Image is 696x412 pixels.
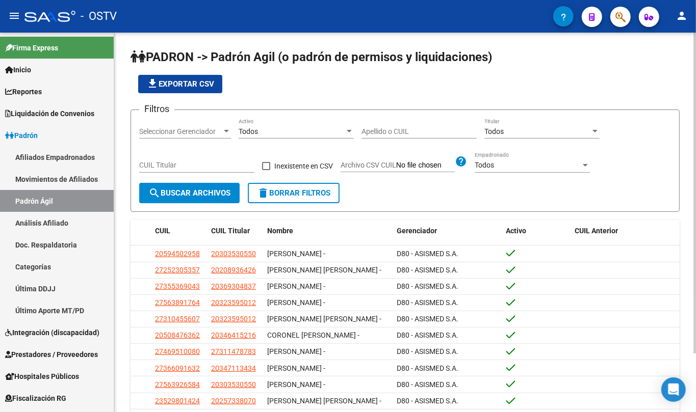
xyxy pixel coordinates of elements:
span: 20323595012 [211,298,256,307]
span: 20594502958 [155,250,200,258]
input: Archivo CSV CUIL [396,161,455,170]
h3: Filtros [139,102,174,116]
mat-icon: person [676,10,688,22]
span: 20346415216 [211,331,256,339]
datatable-header-cell: Nombre [263,220,393,242]
button: Exportar CSV [138,75,222,93]
mat-icon: menu [8,10,20,22]
span: [PERSON_NAME] - [267,380,325,389]
span: 27563891764 [155,298,200,307]
span: 20369304837 [211,282,256,290]
datatable-header-cell: Activo [502,220,571,242]
span: 27366091632 [155,364,200,372]
mat-icon: delete [257,187,269,199]
button: Buscar Archivos [139,183,240,203]
span: Borrar Filtros [257,188,330,198]
div: Dominio: [DOMAIN_NAME] [27,26,114,35]
img: logo_orange.svg [16,16,24,24]
button: Borrar Filtros [248,183,340,203]
datatable-header-cell: CUIL Titular [207,220,263,242]
span: 27311478783 [211,347,256,355]
span: D80 - ASISMED S.A. [397,315,458,323]
span: Todos [475,161,494,169]
span: Padrón [5,130,38,141]
div: v 4.0.25 [29,16,50,24]
span: 20323595012 [211,315,256,323]
span: D80 - ASISMED S.A. [397,397,458,405]
span: 27563926584 [155,380,200,389]
span: Exportar CSV [146,79,214,89]
span: Archivo CSV CUIL [341,161,396,169]
span: Gerenciador [397,227,437,235]
span: D80 - ASISMED S.A. [397,347,458,355]
span: [PERSON_NAME] [PERSON_NAME] - [267,397,381,405]
span: [PERSON_NAME] - [267,347,325,355]
span: [PERSON_NAME] [PERSON_NAME] - [267,266,381,274]
div: Dominio [54,60,78,67]
img: tab_domain_overview_orange.svg [42,59,50,67]
datatable-header-cell: Gerenciador [393,220,502,242]
span: D80 - ASISMED S.A. [397,250,458,258]
span: PADRON -> Padrón Agil (o padrón de permisos y liquidaciones) [131,50,492,64]
span: 23529801424 [155,397,200,405]
span: Todos [484,127,504,135]
span: 20508476362 [155,331,200,339]
span: Seleccionar Gerenciador [139,127,222,136]
mat-icon: help [455,155,467,168]
span: Buscar Archivos [148,188,230,198]
mat-icon: search [148,187,161,199]
datatable-header-cell: CUIL [151,220,207,242]
span: CORONEL [PERSON_NAME] - [267,331,359,339]
span: 27355369043 [155,282,200,290]
span: CUIL [155,227,170,235]
span: 27252305357 [155,266,200,274]
span: Liquidación de Convenios [5,108,94,119]
span: [PERSON_NAME] [PERSON_NAME] - [267,315,381,323]
span: D80 - ASISMED S.A. [397,282,458,290]
span: Reportes [5,86,42,97]
span: Fiscalización RG [5,393,66,404]
div: Palabras clave [120,60,162,67]
span: Inicio [5,64,31,75]
span: D80 - ASISMED S.A. [397,298,458,307]
span: [PERSON_NAME] - [267,250,325,258]
span: D80 - ASISMED S.A. [397,331,458,339]
img: tab_keywords_by_traffic_grey.svg [109,59,117,67]
img: website_grey.svg [16,26,24,35]
mat-icon: file_download [146,77,159,90]
span: Prestadores / Proveedores [5,349,98,360]
span: Activo [506,227,527,235]
span: [PERSON_NAME] - [267,364,325,372]
span: CUIL Anterior [575,227,618,235]
span: CUIL Titular [211,227,250,235]
span: 20257338070 [211,397,256,405]
span: [PERSON_NAME] - [267,282,325,290]
datatable-header-cell: CUIL Anterior [571,220,680,242]
span: Nombre [267,227,293,235]
div: Open Intercom Messenger [661,377,686,402]
span: Hospitales Públicos [5,371,79,382]
span: 20303530550 [211,250,256,258]
span: D80 - ASISMED S.A. [397,266,458,274]
span: 20347113434 [211,364,256,372]
span: Integración (discapacidad) [5,327,99,338]
span: Inexistente en CSV [274,160,333,172]
span: Firma Express [5,42,58,53]
span: 27310455607 [155,315,200,323]
span: 27469510080 [155,347,200,355]
span: 20208936426 [211,266,256,274]
span: - OSTV [81,5,117,28]
span: D80 - ASISMED S.A. [397,364,458,372]
span: [PERSON_NAME] - [267,298,325,307]
span: 20303530550 [211,380,256,389]
span: Todos [239,127,258,135]
span: D80 - ASISMED S.A. [397,380,458,389]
